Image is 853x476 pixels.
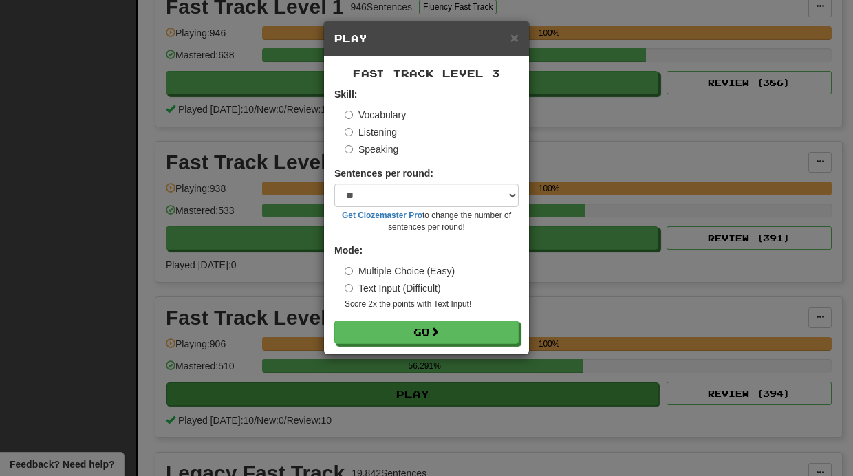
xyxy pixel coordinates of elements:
[342,210,422,220] a: Get Clozemaster Pro
[345,108,406,122] label: Vocabulary
[334,89,357,100] strong: Skill:
[345,264,455,278] label: Multiple Choice (Easy)
[345,125,397,139] label: Listening
[334,210,519,233] small: to change the number of sentences per round!
[345,145,353,153] input: Speaking
[345,281,441,295] label: Text Input (Difficult)
[334,166,433,180] label: Sentences per round:
[510,30,519,45] button: Close
[345,111,353,119] input: Vocabulary
[334,245,363,256] strong: Mode:
[345,284,353,292] input: Text Input (Difficult)
[334,321,519,344] button: Go
[334,32,519,45] h5: Play
[510,30,519,45] span: ×
[345,128,353,136] input: Listening
[345,299,519,310] small: Score 2x the points with Text Input !
[345,267,353,275] input: Multiple Choice (Easy)
[345,142,398,156] label: Speaking
[353,67,500,79] span: Fast Track Level 3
